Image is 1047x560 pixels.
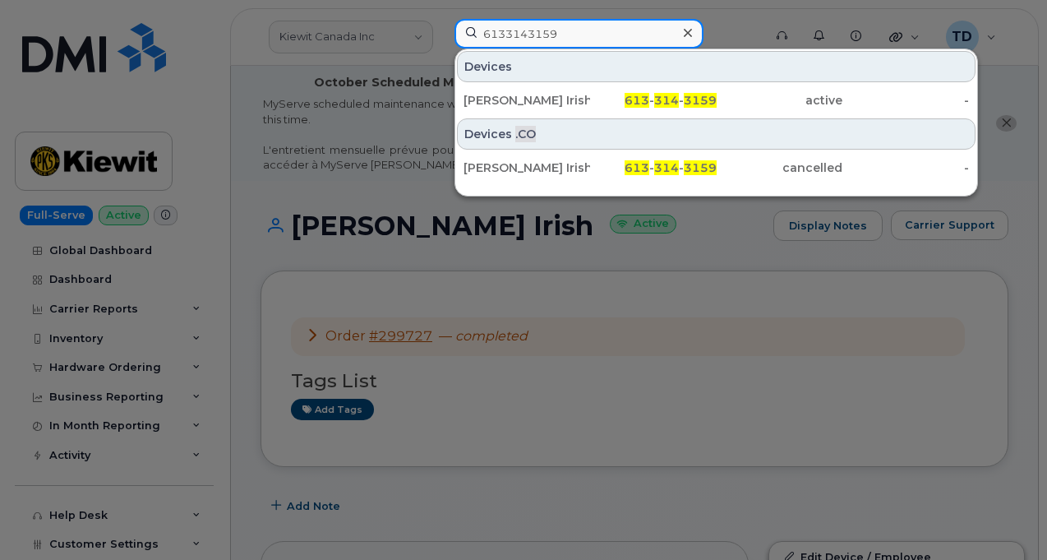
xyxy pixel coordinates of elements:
div: [PERSON_NAME] Irish [464,160,590,176]
span: 613 [625,93,649,108]
div: Devices [457,118,976,150]
a: [PERSON_NAME] Irish613-314-3159active- [457,86,976,115]
span: 314 [654,93,679,108]
div: [PERSON_NAME] Irish [464,92,590,109]
a: [PERSON_NAME] Irish613-314-3159cancelled- [457,153,976,183]
span: 613 [625,160,649,175]
span: .CO [515,126,536,142]
div: - - [590,92,717,109]
span: 3159 [684,93,717,108]
div: cancelled [717,160,843,176]
iframe: Messenger Launcher [976,488,1035,548]
span: 314 [654,160,679,175]
div: - [842,92,969,109]
div: Devices [457,51,976,82]
div: active [717,92,843,109]
div: - [842,160,969,176]
span: 3159 [684,160,717,175]
div: - - [590,160,717,176]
